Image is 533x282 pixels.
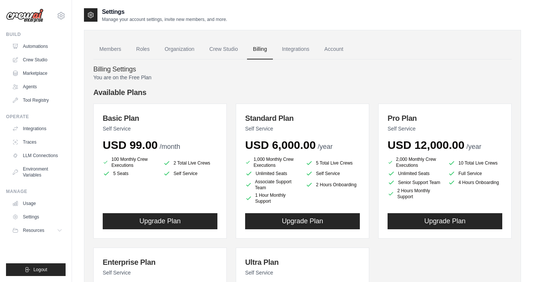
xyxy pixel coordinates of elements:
[305,170,360,177] li: Self Service
[130,39,156,59] a: Roles
[9,211,66,223] a: Settings
[245,179,299,191] li: Associate Support Team
[103,269,217,276] p: Self Service
[245,156,299,168] li: 1,000 Monthly Crew Executions
[9,224,66,236] button: Resources
[102,16,227,22] p: Manage your account settings, invite new members, and more.
[245,170,299,177] li: Unlimited Seats
[388,113,502,123] h3: Pro Plan
[305,179,360,191] li: 2 Hours Onboarding
[9,40,66,52] a: Automations
[93,87,512,98] h4: Available Plans
[388,188,442,200] li: 2 Hours Monthly Support
[93,65,512,74] h4: Billing Settings
[245,192,299,204] li: 1 Hour Monthly Support
[163,158,217,168] li: 2 Total Live Crews
[6,188,66,194] div: Manage
[388,156,442,168] li: 2,000 Monthly Crew Executions
[9,197,66,209] a: Usage
[245,113,360,123] h3: Standard Plan
[245,139,316,151] span: USD 6,000.00
[448,158,502,168] li: 10 Total Live Crews
[466,143,481,150] span: /year
[318,39,349,59] a: Account
[9,67,66,79] a: Marketplace
[103,113,217,123] h3: Basic Plan
[9,163,66,181] a: Environment Variables
[103,139,158,151] span: USD 99.00
[9,81,66,93] a: Agents
[448,170,502,177] li: Full Service
[103,213,217,229] button: Upgrade Plan
[9,94,66,106] a: Tool Registry
[305,158,360,168] li: 5 Total Live Crews
[6,263,66,276] button: Logout
[93,39,127,59] a: Members
[247,39,273,59] a: Billing
[388,125,502,132] p: Self Service
[9,123,66,135] a: Integrations
[388,179,442,186] li: Senior Support Team
[6,9,43,23] img: Logo
[245,213,360,229] button: Upgrade Plan
[245,269,360,276] p: Self Service
[276,39,315,59] a: Integrations
[159,39,200,59] a: Organization
[388,170,442,177] li: Unlimited Seats
[33,267,47,273] span: Logout
[204,39,244,59] a: Crew Studio
[103,257,217,267] h3: Enterprise Plan
[245,125,360,132] p: Self Service
[9,136,66,148] a: Traces
[388,139,464,151] span: USD 12,000.00
[6,114,66,120] div: Operate
[103,156,157,168] li: 100 Monthly Crew Executions
[103,170,157,177] li: 5 Seats
[93,74,512,81] p: You are on the Free Plan
[103,125,217,132] p: Self Service
[9,54,66,66] a: Crew Studio
[448,179,502,186] li: 4 Hours Onboarding
[317,143,332,150] span: /year
[160,143,180,150] span: /month
[6,31,66,37] div: Build
[245,257,360,267] h3: Ultra Plan
[23,227,44,233] span: Resources
[163,170,217,177] li: Self Service
[388,213,502,229] button: Upgrade Plan
[102,7,227,16] h2: Settings
[9,150,66,162] a: LLM Connections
